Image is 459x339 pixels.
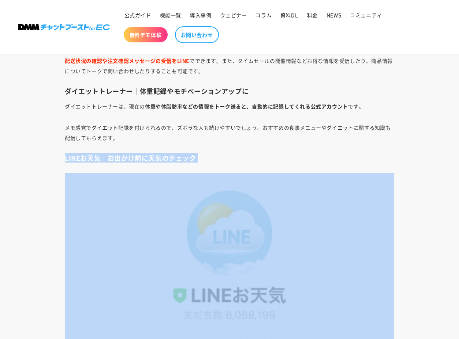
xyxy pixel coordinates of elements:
h3: ダイエットトレーナー｜体重記録やモチベーションアップに [65,87,394,95]
span: コラム [255,12,272,18]
span: コミュニティ [350,12,382,18]
p: ダイエットトレーナーは、現在の です。 [65,101,394,111]
span: 導入事例 [190,12,211,18]
p: メモ感覚でダイエット記録を付けられるので、ズボラな人も続けやすいでしょう。おすすめの食事メニューやダイエットに関する知識も配信してもらえます。 [65,122,394,143]
span: 資料DL [280,12,298,18]
span: お問い合わせ [181,31,213,38]
a: 資料DL [276,7,302,23]
span: 無料デモ体験 [130,31,162,38]
span: 料金 [307,12,318,18]
span: NEWS [326,12,341,18]
a: コラム [251,7,276,23]
a: 導入事例 [186,7,216,23]
a: 公式ガイド [120,7,156,23]
img: 株式会社DMM Boost [18,24,110,30]
a: NEWS [322,7,346,23]
a: 無料デモ体験 [124,27,168,42]
a: ウェビナー [216,7,251,23]
h3: LINEお天気｜お出かけ前に天気のチェック [65,154,394,162]
a: 料金 [303,7,322,23]
p: でできます。また、タイムセールの開催情報などお得な情報を受信したり、商品情報についてトークで問い合わせしたりすることも可能です。 [65,56,394,76]
strong: 体重や体脂肪率などの情報をトーク送ると、自動的に記録してくれる公式アカウント [145,103,348,110]
strong: 配送状況の確認や注文確認メッセージの受信をLINE [65,57,190,64]
a: 機能一覧 [156,7,186,23]
a: お問い合わせ [175,26,219,43]
span: ウェビナー [220,12,247,18]
span: 機能一覧 [160,12,181,18]
a: コミュニティ [346,7,387,23]
span: 公式ガイド [124,12,151,18]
